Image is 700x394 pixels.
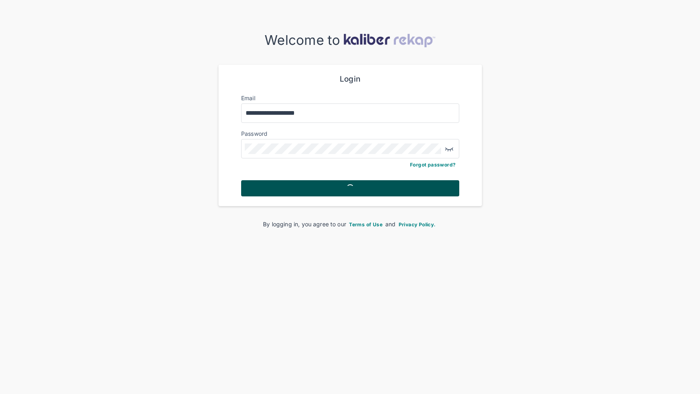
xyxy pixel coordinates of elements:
img: kaliber-logo [343,34,435,47]
a: Forgot password? [410,162,456,168]
img: eye-closed.fa43b6e4.svg [444,144,454,154]
a: Terms of Use [348,221,384,228]
span: Terms of Use [349,221,383,228]
div: By logging in, you agree to our and [231,220,469,228]
label: Password [241,130,268,137]
a: Privacy Policy. [397,221,437,228]
label: Email [241,95,255,101]
div: Login [241,74,459,84]
span: Privacy Policy. [399,221,436,228]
